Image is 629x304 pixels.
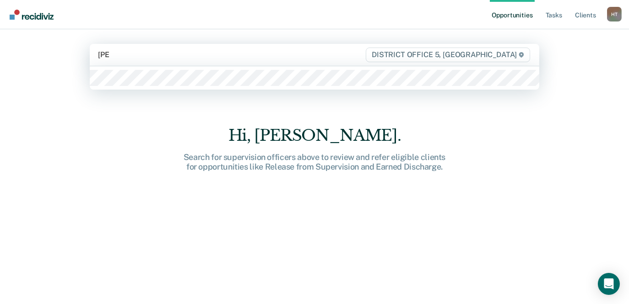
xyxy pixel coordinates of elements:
div: Hi, [PERSON_NAME]. [168,126,461,145]
div: Search for supervision officers above to review and refer eligible clients for opportunities like... [168,152,461,172]
div: H T [607,7,622,21]
img: Recidiviz [10,10,54,20]
button: Profile dropdown button [607,7,622,21]
div: Open Intercom Messenger [598,273,620,295]
span: DISTRICT OFFICE 5, [GEOGRAPHIC_DATA] [366,48,530,62]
